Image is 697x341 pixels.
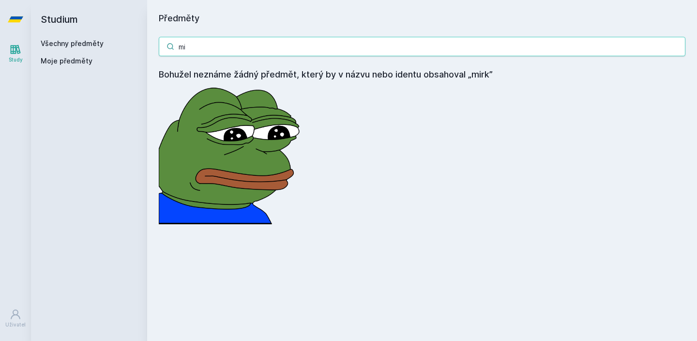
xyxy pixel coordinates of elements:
[159,81,304,224] img: error_picture.png
[41,39,104,47] a: Všechny předměty
[159,68,685,81] h4: Bohužel neznáme žádný předmět, který by v názvu nebo identu obsahoval „mirk”
[159,37,685,56] input: Název nebo ident předmětu…
[5,321,26,328] div: Uživatel
[9,56,23,63] div: Study
[2,39,29,68] a: Study
[41,56,92,66] span: Moje předměty
[2,304,29,333] a: Uživatel
[159,12,685,25] h1: Předměty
